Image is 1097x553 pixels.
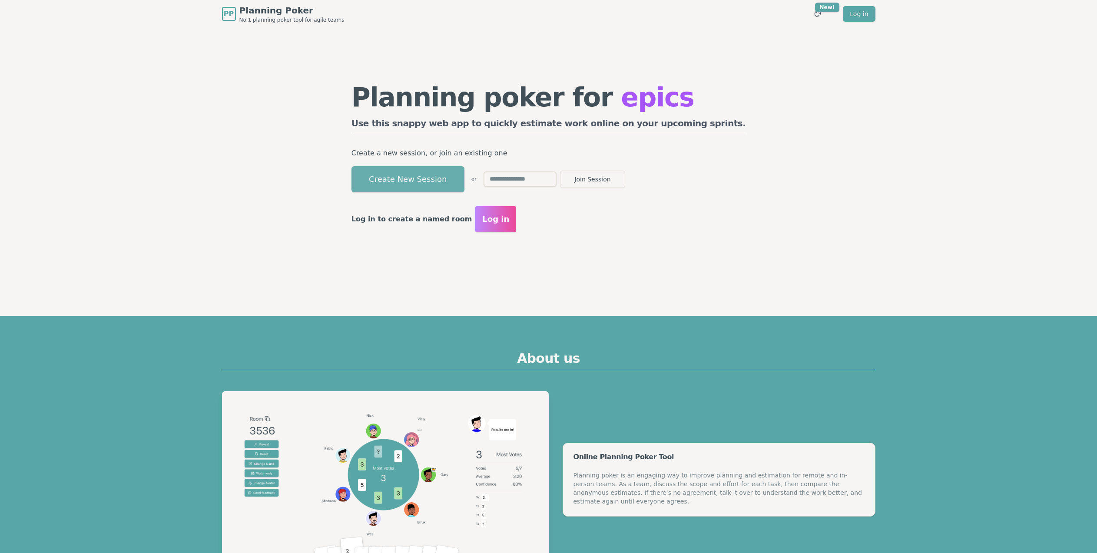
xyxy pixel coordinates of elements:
span: or [471,176,477,183]
button: Create New Session [351,166,464,192]
span: epics [621,82,694,112]
p: Log in to create a named room [351,213,472,225]
div: New! [815,3,840,12]
button: Log in [475,206,516,232]
button: Join Session [560,171,625,188]
p: Create a new session, or join an existing one [351,147,746,159]
span: Log in [482,213,509,225]
a: PPPlanning PokerNo.1 planning poker tool for agile teams [222,4,345,23]
div: Planning poker is an engaging way to improve planning and estimation for remote and in-person tea... [573,471,865,506]
button: New! [810,6,825,22]
h1: Planning poker for [351,84,746,110]
div: Online Planning Poker Tool [573,454,865,461]
span: PP [224,9,234,19]
span: Planning Poker [239,4,345,16]
h2: About us [222,351,875,370]
h2: Use this snappy web app to quickly estimate work online on your upcoming sprints. [351,117,746,133]
a: Log in [843,6,875,22]
span: No.1 planning poker tool for agile teams [239,16,345,23]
